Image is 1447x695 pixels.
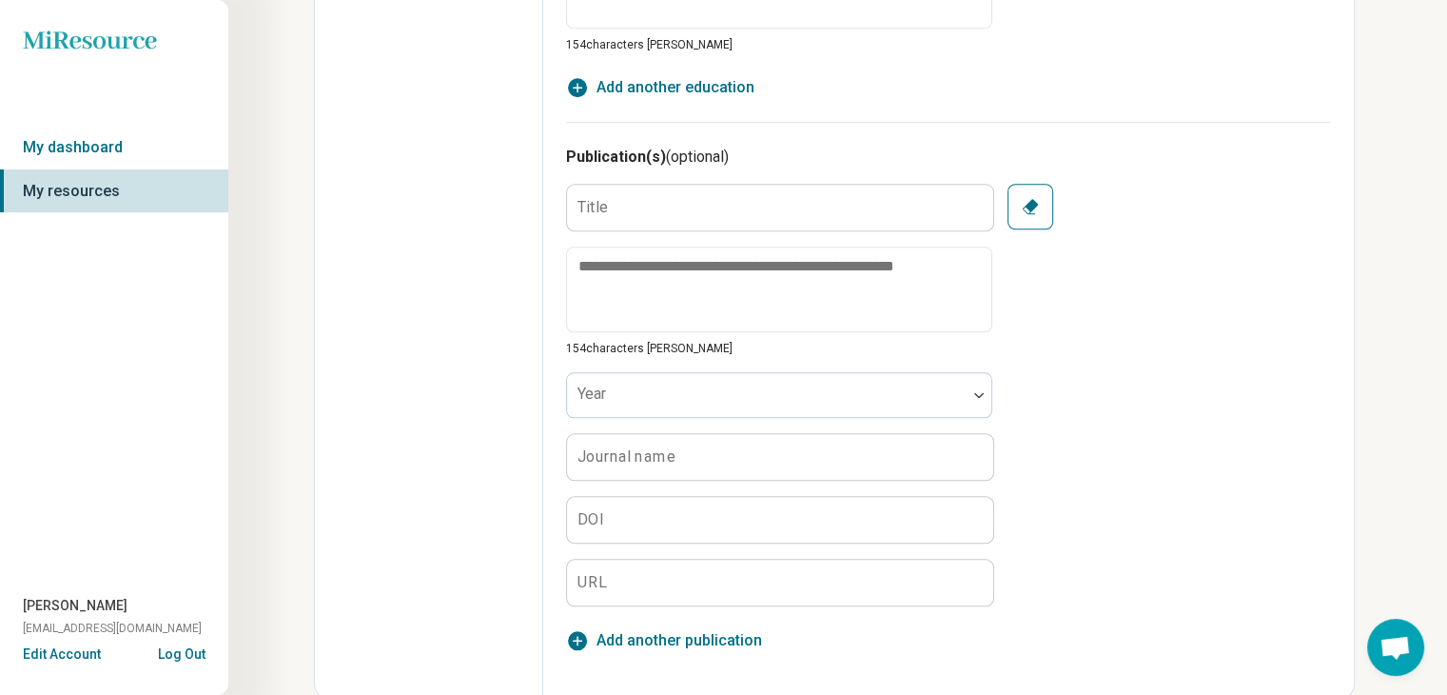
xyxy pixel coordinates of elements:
[577,448,675,464] label: Journal name
[23,645,101,665] button: Edit Account
[566,76,754,99] button: Add another education
[596,76,754,99] span: Add another education
[577,511,603,526] label: DOI
[566,629,762,652] button: Add another publication
[666,148,729,166] span: (optional)
[577,385,606,403] label: Year
[566,340,992,357] p: 154 characters [PERSON_NAME]
[23,596,127,616] span: [PERSON_NAME]
[596,629,762,652] span: Add another publication
[1367,619,1424,676] div: Open chat
[566,36,992,53] p: 154 characters [PERSON_NAME]
[577,199,608,214] label: Title
[158,645,205,660] button: Log Out
[566,146,1331,169] h3: Publication(s)
[577,574,605,589] label: URL
[23,620,202,637] span: [EMAIL_ADDRESS][DOMAIN_NAME]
